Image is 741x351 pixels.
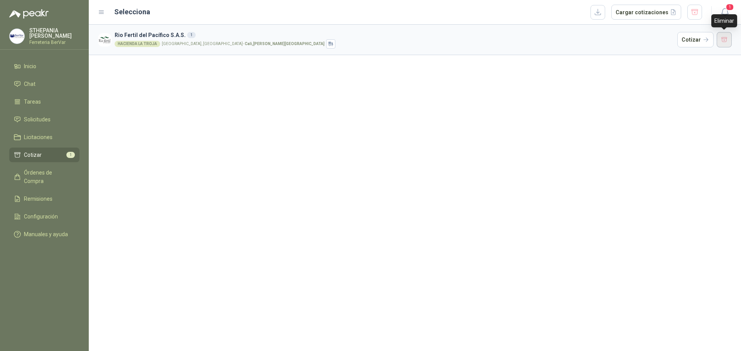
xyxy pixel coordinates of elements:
span: Chat [24,80,36,88]
p: [GEOGRAPHIC_DATA], [GEOGRAPHIC_DATA] - [162,42,325,46]
a: Licitaciones [9,130,80,144]
span: Cotizar [24,151,42,159]
div: HACIENDA LA TROJA [115,41,160,47]
a: Tareas [9,94,80,109]
span: Remisiones [24,195,52,203]
span: Licitaciones [24,133,52,141]
a: Chat [9,77,80,91]
p: STHEPANIA [PERSON_NAME] [29,28,80,39]
button: Cargar cotizaciones [611,5,681,20]
span: 1 [66,152,75,158]
a: Manuales y ayuda [9,227,80,242]
button: Cotizar [677,32,714,47]
span: Órdenes de Compra [24,168,72,185]
h3: Rio Fertil del Pacífico S.A.S. [115,31,674,39]
a: Inicio [9,59,80,74]
span: Configuración [24,212,58,221]
a: Solicitudes [9,112,80,127]
strong: Cali , [PERSON_NAME][GEOGRAPHIC_DATA] [245,42,325,46]
a: Configuración [9,209,80,224]
img: Company Logo [98,33,112,47]
img: Logo peakr [9,9,49,18]
p: Ferreteria BerVar [29,40,80,45]
span: Tareas [24,97,41,106]
span: Manuales y ayuda [24,230,68,238]
a: Cotizar1 [9,148,80,162]
span: Inicio [24,62,36,71]
a: Órdenes de Compra [9,165,80,188]
span: 1 [726,3,734,11]
button: 1 [718,5,732,19]
div: 1 [187,32,196,38]
span: Solicitudes [24,115,51,124]
h2: Selecciona [114,7,150,17]
img: Company Logo [10,29,24,44]
a: Remisiones [9,191,80,206]
div: Eliminar [711,14,737,27]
